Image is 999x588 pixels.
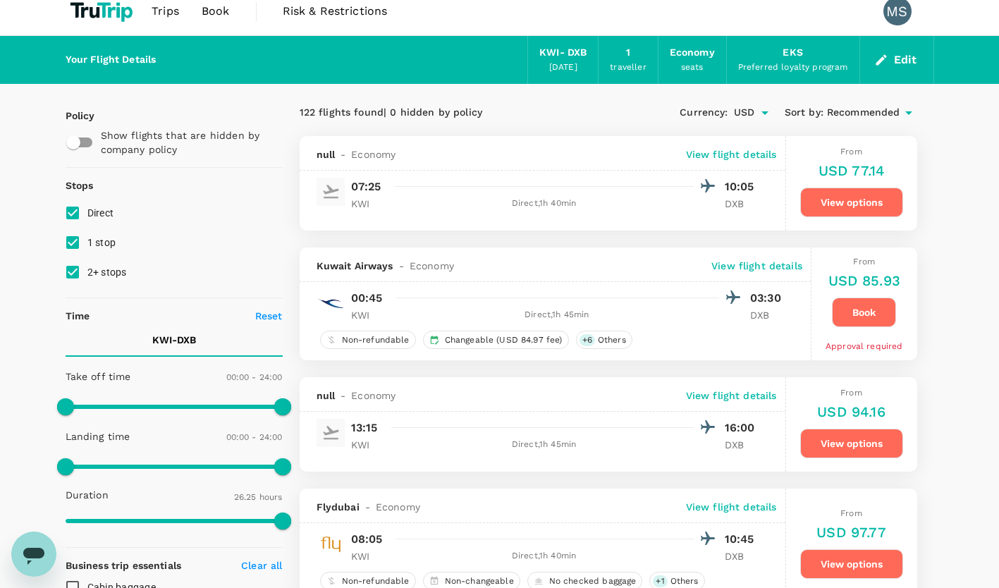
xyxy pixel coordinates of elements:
[317,178,345,206] img: J9
[725,419,760,436] p: 16:00
[576,331,632,349] div: +6Others
[317,530,345,558] img: FZ
[665,575,704,587] span: Others
[580,334,595,346] span: + 6
[680,105,728,121] span: Currency :
[351,197,386,211] p: KWI
[395,197,694,211] div: Direct , 1h 40min
[817,400,885,423] h6: USD 94.16
[66,560,182,571] strong: Business trip essentials
[827,105,900,121] span: Recommended
[317,388,336,403] span: null
[725,197,760,211] p: DXB
[725,178,760,195] p: 10:05
[686,388,777,403] p: View flight details
[653,575,667,587] span: + 1
[11,532,56,577] iframe: Button to launch messaging window
[738,61,848,75] div: Preferred loyalty program
[351,388,396,403] span: Economy
[152,3,179,20] span: Trips
[686,500,777,514] p: View flight details
[336,334,415,346] span: Non-refundable
[317,289,345,317] img: KU
[393,259,410,273] span: -
[317,147,336,161] span: null
[283,3,388,20] span: Risk & Restrictions
[800,429,903,458] button: View options
[670,45,715,61] div: Economy
[66,180,94,191] strong: Stops
[755,103,775,123] button: Open
[226,432,283,442] span: 00:00 - 24:00
[686,147,777,161] p: View flight details
[610,61,646,75] div: traveller
[335,147,351,161] span: -
[750,290,785,307] p: 03:30
[317,500,360,514] span: Flydubai
[423,331,569,349] div: Changeable (USD 84.97 fee)
[544,575,642,587] span: No checked baggage
[725,549,760,563] p: DXB
[395,549,694,563] div: Direct , 1h 40min
[832,298,896,327] button: Book
[66,309,90,323] p: Time
[853,257,875,267] span: From
[351,549,386,563] p: KWI
[66,429,130,443] p: Landing time
[335,388,351,403] span: -
[395,438,694,452] div: Direct , 1h 45min
[234,492,283,502] span: 26.25 hours
[87,207,114,219] span: Direct
[439,575,520,587] span: Non-changeable
[539,45,587,61] div: KWI - DXB
[826,341,903,351] span: Approval required
[87,267,127,278] span: 2+ stops
[66,109,78,123] p: Policy
[725,438,760,452] p: DXB
[800,549,903,579] button: View options
[410,259,454,273] span: Economy
[592,334,632,346] span: Others
[783,45,802,61] div: EKS
[439,334,568,346] span: Changeable (USD 84.97 fee)
[66,369,131,384] p: Take off time
[351,531,383,548] p: 08:05
[226,372,283,382] span: 00:00 - 24:00
[360,500,376,514] span: -
[549,61,577,75] div: [DATE]
[66,52,157,68] div: Your Flight Details
[87,237,116,248] span: 1 stop
[351,147,396,161] span: Economy
[840,147,862,157] span: From
[750,308,785,322] p: DXB
[320,331,416,349] div: Non-refundable
[800,188,903,217] button: View options
[351,308,386,322] p: KWI
[351,178,381,195] p: 07:25
[871,49,922,71] button: Edit
[351,438,386,452] p: KWI
[317,419,345,447] img: J9
[816,521,885,544] h6: USD 97.77
[152,333,196,347] p: KWI - DXB
[241,558,282,572] p: Clear all
[395,308,719,322] div: Direct , 1h 45min
[785,105,823,121] span: Sort by :
[626,45,630,61] div: 1
[376,500,420,514] span: Economy
[840,508,862,518] span: From
[317,259,393,273] span: Kuwait Airways
[255,309,283,323] p: Reset
[828,269,900,292] h6: USD 85.93
[351,419,378,436] p: 13:15
[725,531,760,548] p: 10:45
[66,488,109,502] p: Duration
[202,3,230,20] span: Book
[681,61,704,75] div: seats
[300,105,608,121] div: 122 flights found | 0 hidden by policy
[711,259,802,273] p: View flight details
[840,388,862,398] span: From
[819,159,884,182] h6: USD 77.14
[351,290,383,307] p: 00:45
[336,575,415,587] span: Non-refundable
